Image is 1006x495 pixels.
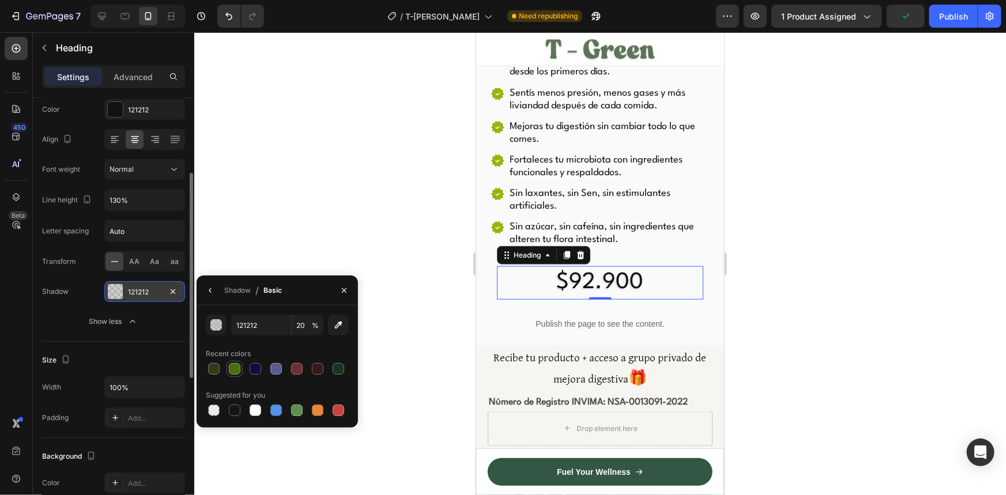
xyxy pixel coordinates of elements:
span: Aa [150,256,160,267]
div: Line height [42,192,94,208]
div: 121212 [128,287,161,297]
span: / [255,284,259,297]
div: 450 [11,123,28,132]
span: Need republishing [519,11,578,21]
input: Auto [105,221,184,241]
div: Padding [42,413,69,423]
div: Undo/Redo [217,5,264,28]
button: 1 product assigned [771,5,882,28]
div: Transform [42,256,76,267]
div: Width [42,382,61,392]
button: Publish [929,5,978,28]
div: Add... [128,413,182,424]
span: Normal [110,165,134,173]
input: Auto [105,190,184,210]
div: Shadow [42,286,69,297]
div: Open Intercom Messenger [967,439,994,466]
div: 121212 [128,105,182,115]
input: Eg: FFFFFF [231,315,291,335]
button: 7 [5,5,86,28]
button: Show less [42,311,185,332]
div: Shadow [224,285,251,296]
p: Settings [57,71,89,83]
span: % [312,320,319,331]
iframe: Design area [476,32,724,495]
div: Letter spacing [42,226,89,236]
div: Recent colors [206,349,251,359]
div: Show less [89,316,138,327]
span: aa [171,256,179,267]
div: Font weight [42,164,80,175]
p: Heading [56,41,180,55]
div: Beta [9,211,28,220]
span: / [400,10,403,22]
div: Color [42,104,60,115]
div: Basic [263,285,282,296]
p: 7 [76,9,81,23]
span: 1 product assigned [781,10,856,22]
button: Normal [104,159,185,180]
p: Advanced [114,71,153,83]
div: Background [42,449,98,464]
div: Suggested for you [206,390,265,400]
div: Publish [939,10,968,22]
span: AA [130,256,140,267]
div: Color [42,478,60,488]
input: Auto [105,377,184,398]
div: Size [42,353,73,368]
div: Add... [128,478,182,489]
div: Align [42,132,74,148]
span: T-[PERSON_NAME] [405,10,480,22]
